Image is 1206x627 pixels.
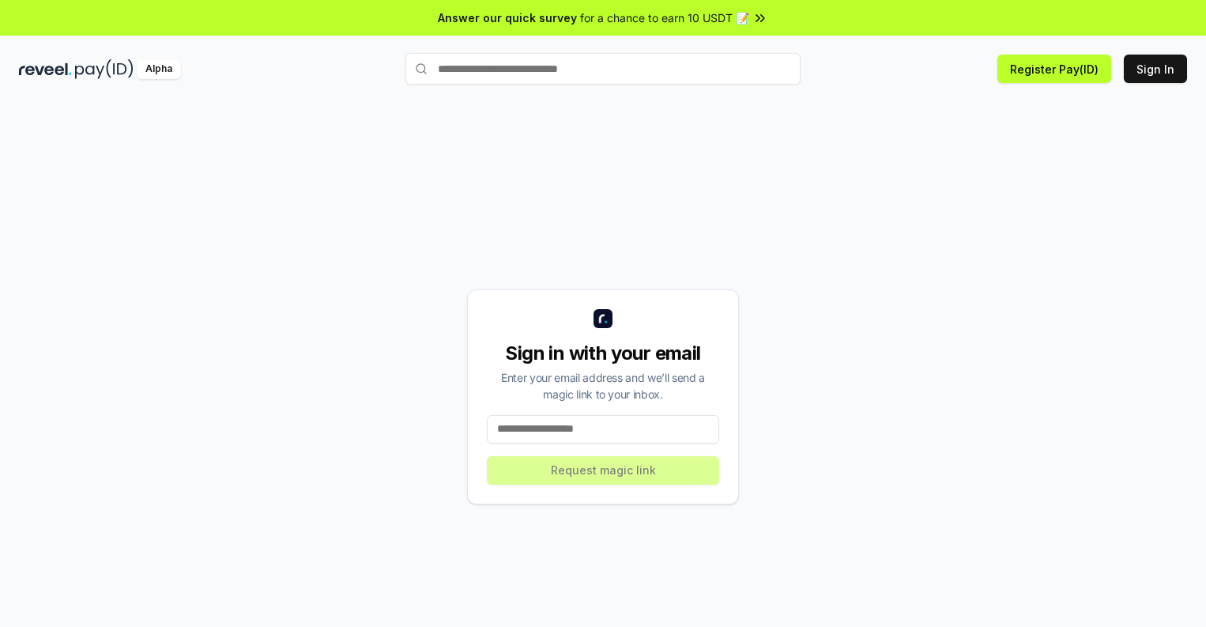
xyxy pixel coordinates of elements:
div: Alpha [137,59,181,79]
img: pay_id [75,59,134,79]
button: Sign In [1124,55,1187,83]
button: Register Pay(ID) [997,55,1111,83]
img: reveel_dark [19,59,72,79]
img: logo_small [594,309,612,328]
div: Enter your email address and we’ll send a magic link to your inbox. [487,369,719,402]
span: for a chance to earn 10 USDT 📝 [580,9,749,26]
span: Answer our quick survey [438,9,577,26]
div: Sign in with your email [487,341,719,366]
